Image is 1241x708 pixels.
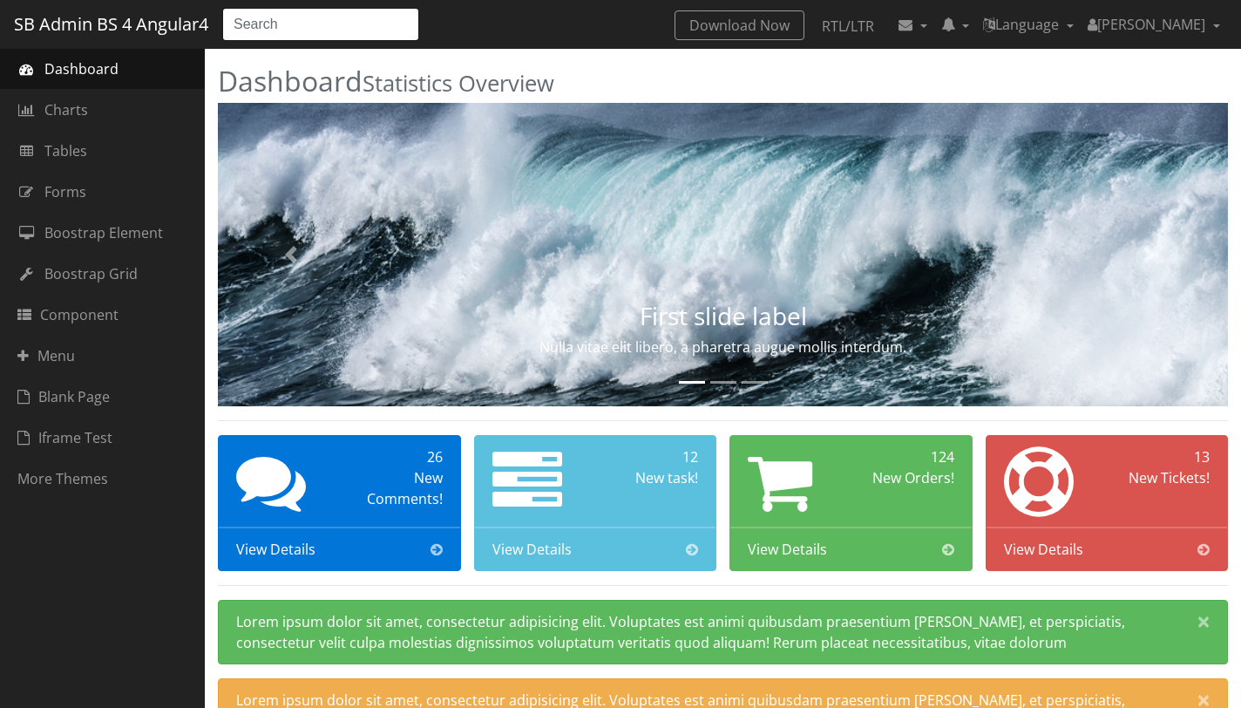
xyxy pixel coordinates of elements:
div: New Comments! [346,467,443,509]
a: RTL/LTR [808,10,888,42]
h3: First slide label [370,303,1076,330]
span: View Details [748,539,827,560]
button: Close [1180,601,1227,643]
div: New task! [601,467,698,488]
p: Nulla vitae elit libero, a pharetra augue mollis interdum. [370,337,1076,357]
span: View Details [1004,539,1083,560]
div: Lorem ipsum dolor sit amet, consectetur adipisicing elit. Voluptates est animi quibusdam praesent... [218,600,1228,664]
small: Statistics Overview [363,68,554,99]
a: [PERSON_NAME] [1081,7,1227,42]
a: SB Admin BS 4 Angular4 [14,8,208,41]
div: 12 [601,446,698,467]
img: Random first slide [218,103,1228,406]
span: × [1197,609,1210,633]
a: Download Now [675,10,804,40]
span: View Details [236,539,315,560]
div: New Orders! [858,467,954,488]
div: New Tickets! [1113,467,1210,488]
div: 124 [858,446,954,467]
div: 13 [1113,446,1210,467]
span: Menu [17,345,75,366]
span: View Details [492,539,572,560]
div: 26 [346,446,443,467]
input: Search [222,8,419,41]
h2: Dashboard [218,65,1228,96]
a: Language [976,7,1081,42]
